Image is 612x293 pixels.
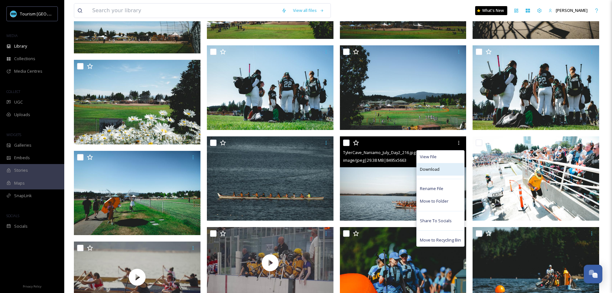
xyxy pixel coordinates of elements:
span: WIDGETS [6,132,21,137]
img: TylerCave_Naniamo_July_Day2_228.jpg [207,136,333,221]
span: UGC [14,99,23,105]
span: Stories [14,167,28,173]
span: Uploads [14,112,30,118]
span: SOCIALS [6,213,19,218]
span: Media Centres [14,68,42,74]
span: MEDIA [6,33,18,38]
img: tourism_nanaimo_logo.jpeg [10,11,17,17]
span: Rename File [420,186,443,192]
span: [PERSON_NAME] [556,7,588,13]
img: TylerCave_Naniamo_July_Day3_24.jpg [473,136,599,221]
img: TylerCave_Naniamo_July_Softball_3.jpg [74,151,200,235]
span: Embeds [14,155,30,161]
span: Library [14,43,27,49]
span: Move to Recycling Bin [420,237,461,243]
span: View File [420,154,437,160]
a: [PERSON_NAME] [545,4,591,17]
a: Privacy Policy [23,282,41,290]
span: Maps [14,180,25,186]
span: Download [420,166,439,172]
img: TylerCave_Naniamo_July_Softball_1.jpg [340,45,466,130]
img: TylerCave_Naniamo_July_Softball_6.jpg [473,45,599,130]
span: Privacy Policy [23,284,41,288]
img: TylerCave_Naniamo_July_Softball_9.jpg [74,60,200,144]
span: TylerCave_Naniamo_July_Day2_216.jpg [343,150,416,155]
span: COLLECT [6,89,20,94]
a: View all files [290,4,327,17]
span: Tourism [GEOGRAPHIC_DATA] [20,11,77,17]
span: Share To Socials [420,218,452,224]
span: Galleries [14,142,31,148]
span: image/jpeg | 29.38 MB | 8495 x 5663 [343,157,406,163]
img: TylerCave_Naniamo_July_Softball_5.jpg [207,45,333,130]
span: Socials [14,223,28,229]
span: Collections [14,56,35,62]
span: Move to Folder [420,198,448,204]
a: What's New [475,6,507,15]
img: TylerCave_Naniamo_July_Day2_216.jpg [340,136,466,221]
span: SnapLink [14,193,32,199]
button: Open Chat [584,265,602,283]
input: Search your library [89,4,278,18]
